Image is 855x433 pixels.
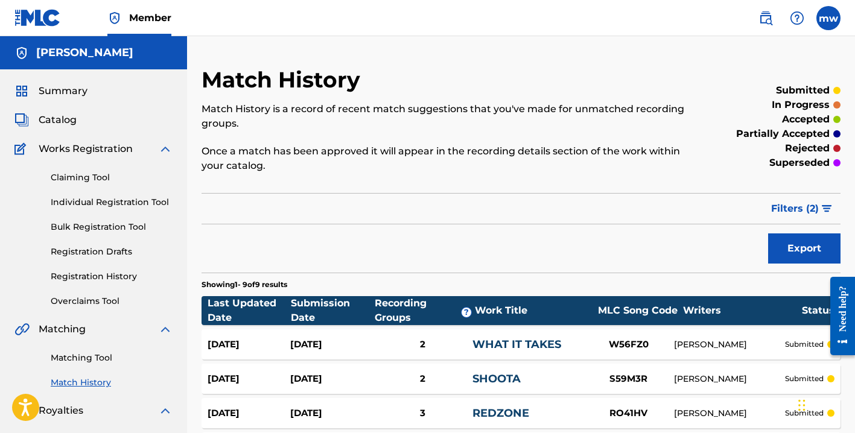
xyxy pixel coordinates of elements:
[472,406,529,420] a: REDZONE
[785,339,824,350] p: submitted
[51,295,173,308] a: Overclaims Tool
[373,372,472,386] div: 2
[373,338,472,352] div: 2
[798,387,806,423] div: Drag
[816,6,841,30] div: User Menu
[475,303,593,318] div: Work Title
[758,11,773,25] img: search
[769,156,830,170] p: superseded
[107,11,122,25] img: Top Rightsholder
[39,84,87,98] span: Summary
[51,376,173,389] a: Match History
[202,279,287,290] p: Showing 1 - 9 of 9 results
[290,338,373,352] div: [DATE]
[821,267,855,366] iframe: Resource Center
[158,403,173,418] img: expand
[736,127,830,141] p: partially accepted
[772,98,830,112] p: in progress
[290,406,373,420] div: [DATE]
[51,270,173,283] a: Registration History
[290,372,373,386] div: [DATE]
[208,338,290,352] div: [DATE]
[771,201,819,216] span: Filters ( 2 )
[14,84,87,98] a: SummarySummary
[208,296,291,325] div: Last Updated Date
[674,338,785,351] div: [PERSON_NAME]
[822,205,832,212] img: filter
[674,373,785,385] div: [PERSON_NAME]
[754,6,778,30] a: Public Search
[674,407,785,420] div: [PERSON_NAME]
[683,303,802,318] div: Writers
[776,83,830,98] p: submitted
[158,142,173,156] img: expand
[39,113,77,127] span: Catalog
[51,171,173,184] a: Claiming Tool
[14,322,30,337] img: Matching
[36,46,133,60] h5: mekhi winters
[795,375,855,433] iframe: Chat Widget
[51,245,173,258] a: Registration Drafts
[785,141,830,156] p: rejected
[785,6,809,30] div: Help
[14,142,30,156] img: Works Registration
[14,113,29,127] img: Catalog
[782,112,830,127] p: accepted
[208,406,290,420] div: [DATE]
[51,221,173,233] a: Bulk Registration Tool
[790,11,804,25] img: help
[373,406,472,420] div: 3
[202,66,366,93] h2: Match History
[51,196,173,209] a: Individual Registration Tool
[14,46,29,60] img: Accounts
[39,142,133,156] span: Works Registration
[39,322,86,337] span: Matching
[39,403,83,418] span: Royalties
[583,338,674,352] div: W56FZ0
[208,372,290,386] div: [DATE]
[764,194,841,224] button: Filters (2)
[785,373,824,384] p: submitted
[462,308,471,317] span: ?
[768,233,841,264] button: Export
[593,303,683,318] div: MLC Song Code
[14,9,61,27] img: MLC Logo
[583,406,674,420] div: RO41HV
[14,84,29,98] img: Summary
[202,102,693,131] p: Match History is a record of recent match suggestions that you've made for unmatched recording gr...
[785,408,824,419] p: submitted
[51,352,173,364] a: Matching Tool
[202,144,693,173] p: Once a match has been approved it will appear in the recording details section of the work within...
[291,296,374,325] div: Submission Date
[583,372,674,386] div: S59M3R
[472,338,561,351] a: WHAT IT TAKES
[158,322,173,337] img: expand
[14,113,77,127] a: CatalogCatalog
[129,11,171,25] span: Member
[472,372,521,385] a: SHOOTA
[375,296,475,325] div: Recording Groups
[802,303,834,318] div: Status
